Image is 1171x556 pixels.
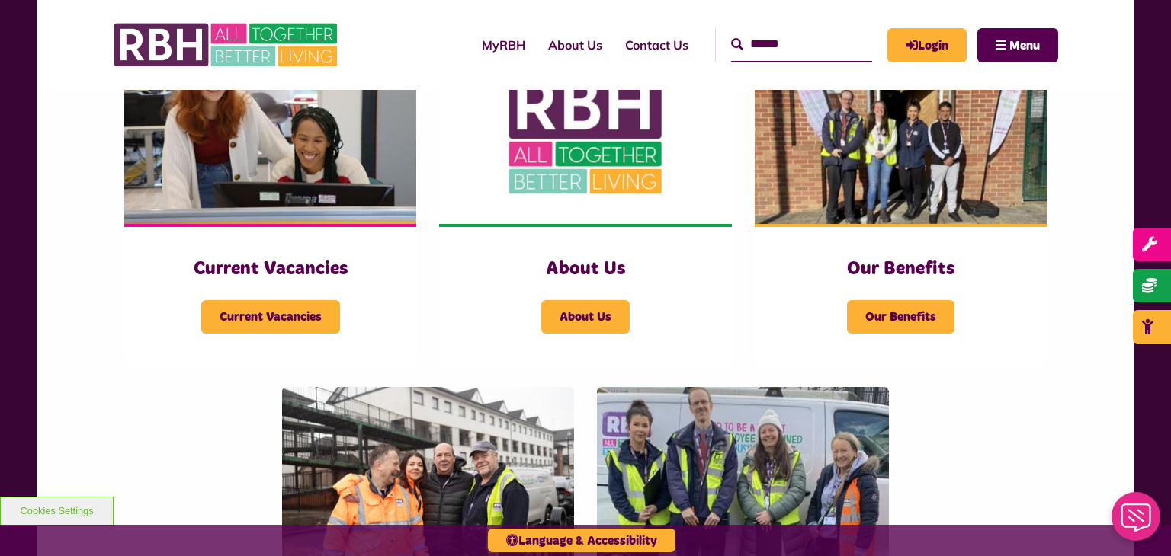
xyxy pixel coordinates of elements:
h3: Current Vacancies [155,257,386,281]
a: Contact Us [614,24,700,66]
span: About Us [541,300,630,334]
button: Navigation [977,28,1058,62]
iframe: Netcall Web Assistant for live chat [1102,487,1171,556]
button: Language & Accessibility [488,529,675,552]
img: Dropinfreehold2 [755,41,1047,224]
h3: About Us [470,257,701,281]
span: Our Benefits [847,300,954,334]
input: Search [731,28,872,61]
a: MyRBH [470,24,537,66]
h3: Our Benefits [785,257,1016,281]
a: About Us [537,24,614,66]
a: Current Vacancies Current Vacancies [124,41,416,364]
img: RBH [113,15,342,75]
img: IMG 1470 [124,41,416,224]
span: Menu [1009,40,1040,52]
img: RBH Logo Social Media 480X360 (1) [439,41,731,224]
span: Current Vacancies [201,300,340,334]
a: About Us About Us [439,41,731,364]
a: Our Benefits Our Benefits [755,41,1047,364]
a: MyRBH [887,28,967,62]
